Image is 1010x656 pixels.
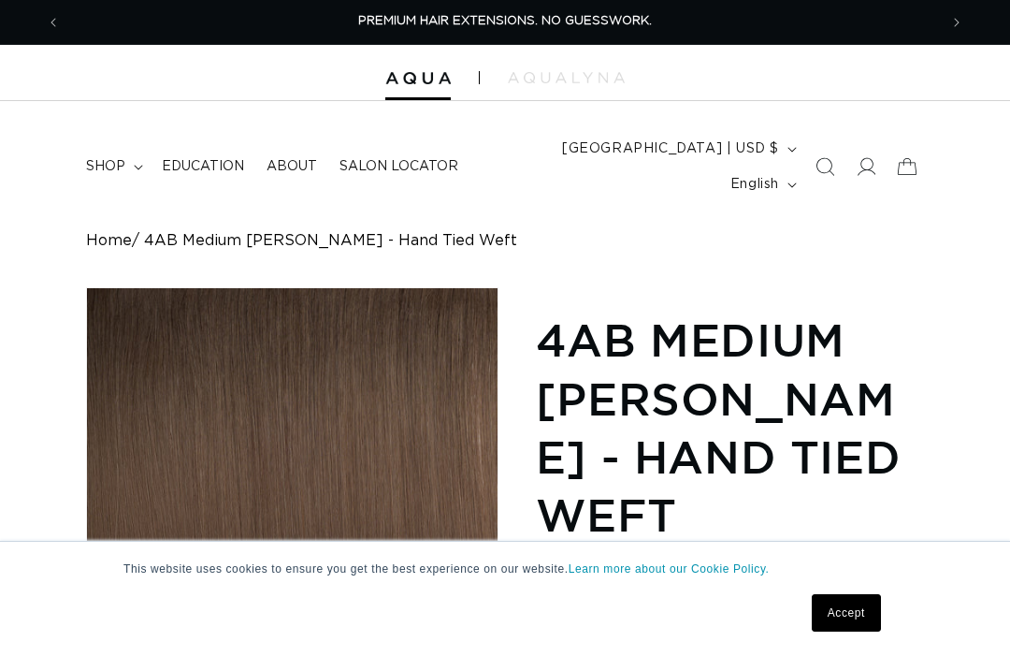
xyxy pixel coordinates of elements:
[804,146,845,187] summary: Search
[936,5,977,40] button: Next announcement
[385,72,451,85] img: Aqua Hair Extensions
[86,232,132,250] a: Home
[255,147,328,186] a: About
[562,139,779,159] span: [GEOGRAPHIC_DATA] | USD $
[569,562,770,576] a: Learn more about our Cookie Policy.
[86,158,125,175] span: shop
[151,147,255,186] a: Education
[358,15,652,27] span: PREMIUM HAIR EXTENSIONS. NO GUESSWORK.
[162,158,244,175] span: Education
[75,147,151,186] summary: shop
[328,147,469,186] a: Salon Locator
[339,158,458,175] span: Salon Locator
[33,5,74,40] button: Previous announcement
[551,131,804,167] button: [GEOGRAPHIC_DATA] | USD $
[123,561,887,577] p: This website uses cookies to ensure you get the best experience on our website.
[730,175,779,195] span: English
[508,72,625,83] img: aqualyna.com
[719,167,804,202] button: English
[144,232,517,250] span: 4AB Medium [PERSON_NAME] - Hand Tied Weft
[267,158,317,175] span: About
[812,594,881,632] a: Accept
[536,311,924,545] h1: 4AB Medium [PERSON_NAME] - Hand Tied Weft
[86,232,924,250] nav: breadcrumbs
